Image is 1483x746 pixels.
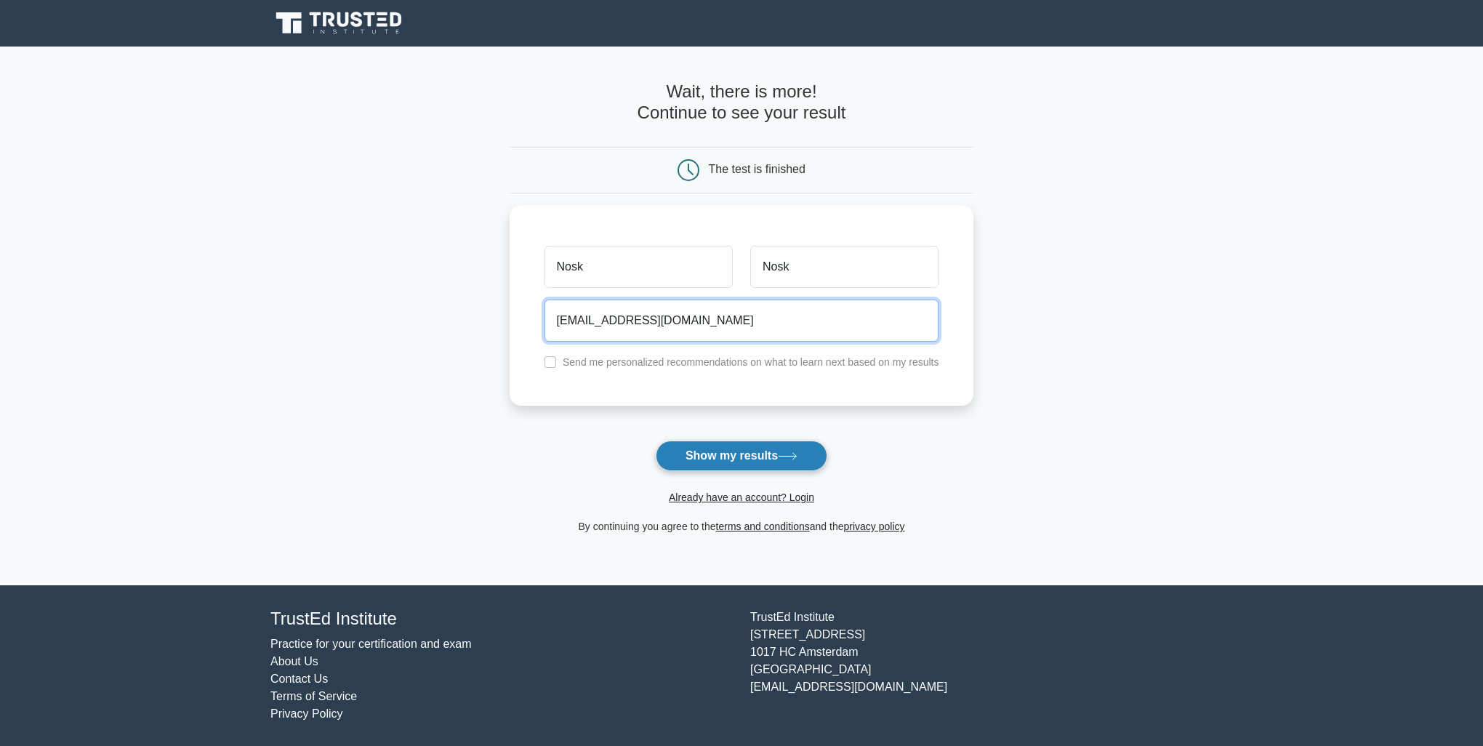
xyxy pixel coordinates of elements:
h4: TrustEd Institute [270,609,733,630]
input: Email [544,300,939,342]
div: By continuing you agree to the and the [501,518,983,535]
a: About Us [270,655,318,667]
input: First name [544,246,733,288]
input: Last name [750,246,939,288]
label: Send me personalized recommendations on what to learn next based on my results [563,356,939,368]
h4: Wait, there is more! Continue to see your result [510,81,974,124]
a: Practice for your certification and exam [270,638,472,650]
a: terms and conditions [716,521,810,532]
a: Contact Us [270,673,328,685]
a: privacy policy [844,521,905,532]
a: Already have an account? Login [669,492,814,503]
div: TrustEd Institute [STREET_ADDRESS] 1017 HC Amsterdam [GEOGRAPHIC_DATA] [EMAIL_ADDRESS][DOMAIN_NAME] [741,609,1221,723]
a: Privacy Policy [270,707,343,720]
button: Show my results [656,441,827,471]
a: Terms of Service [270,690,357,702]
div: The test is finished [709,163,805,175]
